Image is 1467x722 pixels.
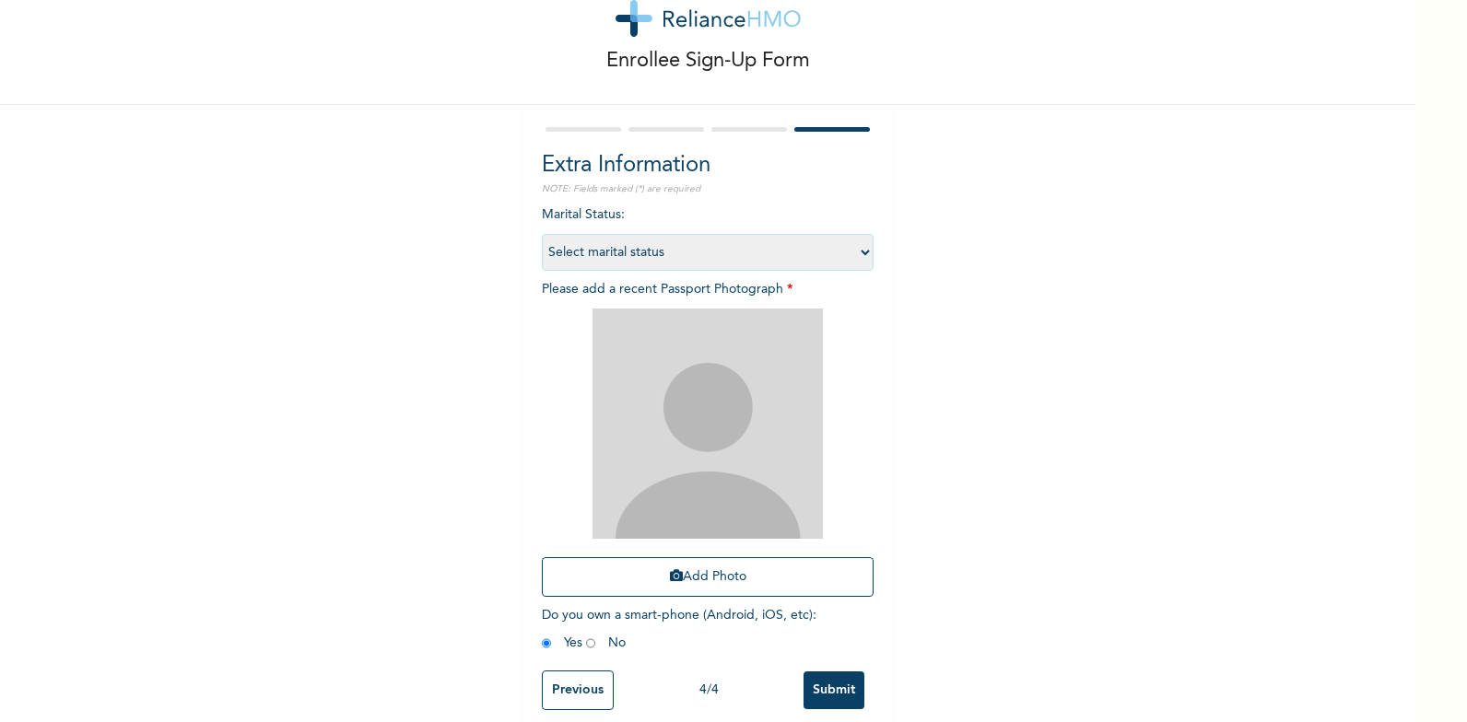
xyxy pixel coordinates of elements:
span: Please add a recent Passport Photograph [542,283,874,606]
span: Do you own a smart-phone (Android, iOS, etc) : Yes No [542,609,816,649]
input: Previous [542,670,614,710]
h2: Extra Information [542,149,874,182]
span: Marital Status : [542,208,874,259]
button: Add Photo [542,557,874,597]
img: Crop [593,309,823,539]
p: Enrollee Sign-Up Form [606,46,810,76]
div: 4 / 4 [614,681,804,700]
input: Submit [804,671,864,709]
p: NOTE: Fields marked (*) are required [542,182,874,196]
